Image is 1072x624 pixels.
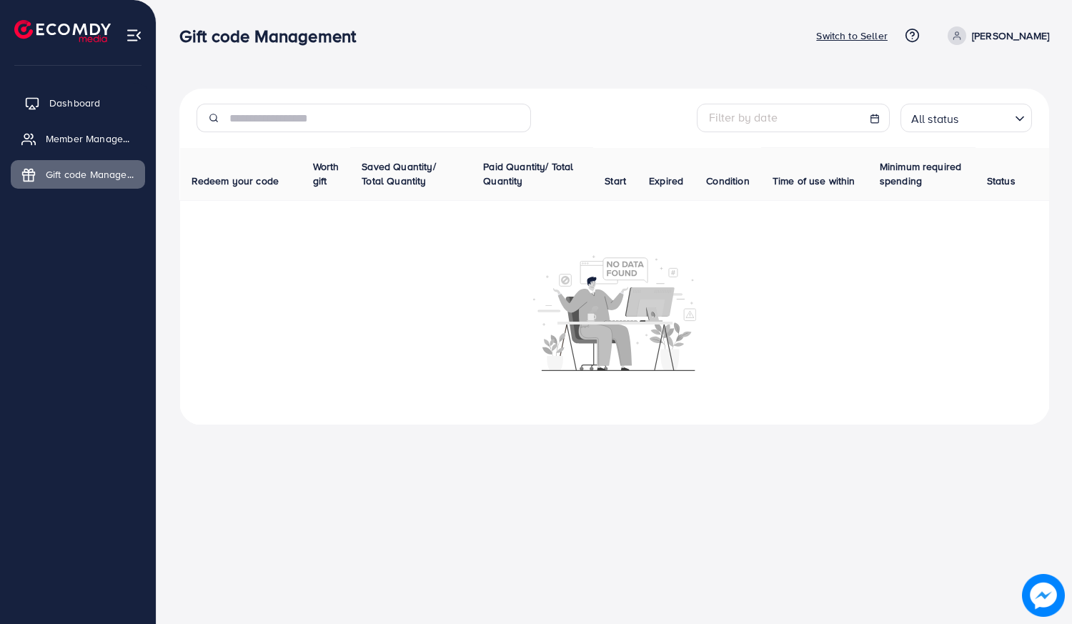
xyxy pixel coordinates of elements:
span: Dashboard [49,96,100,110]
span: Expired [649,174,683,188]
img: No account [533,254,696,371]
div: Search for option [900,104,1032,132]
h3: Gift code Management [179,26,367,46]
img: logo [14,20,111,42]
p: [PERSON_NAME] [972,27,1049,44]
span: Worth gift [313,159,339,188]
span: All status [908,109,962,129]
span: Filter by date [709,109,778,125]
span: Minimum required spending [880,159,962,188]
a: [PERSON_NAME] [942,26,1049,45]
img: menu [126,27,142,44]
a: Dashboard [11,89,145,117]
span: Paid Quantity/ Total Quantity [483,159,573,188]
span: Saved Quantity/ Total Quantity [362,159,435,188]
p: Switch to Seller [816,27,888,44]
span: Condition [706,174,749,188]
span: Start [605,174,626,188]
a: Member Management [11,124,145,153]
a: Gift code Management [11,160,145,189]
span: Redeem your code [192,174,279,188]
input: Search for option [963,106,1009,129]
span: Status [987,174,1016,188]
span: Gift code Management [46,167,134,182]
span: Member Management [46,132,134,146]
span: Time of use within [773,174,855,188]
img: image [1022,574,1065,617]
